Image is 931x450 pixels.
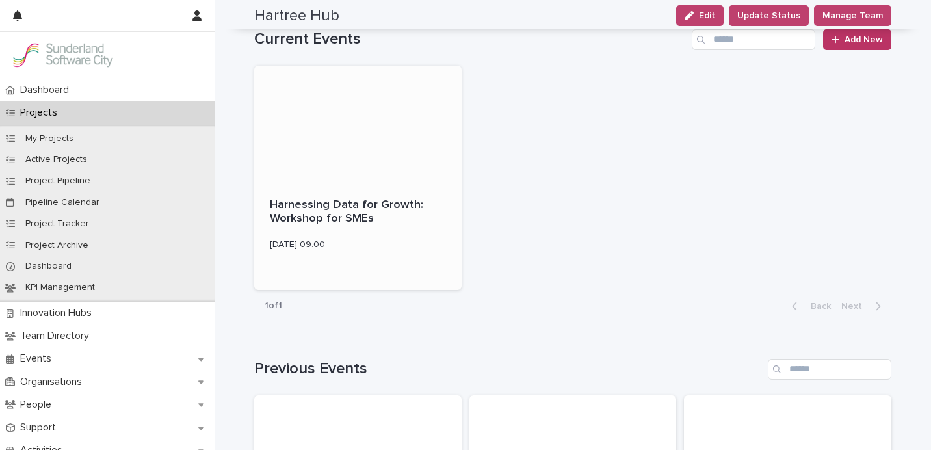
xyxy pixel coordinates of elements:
span: Edit [699,11,715,20]
p: Dashboard [15,84,79,96]
h1: Current Events [254,30,687,49]
p: Active Projects [15,154,98,165]
p: Pipeline Calendar [15,197,110,208]
input: Search [768,359,891,380]
button: Back [781,300,836,312]
p: Innovation Hubs [15,307,102,319]
p: Project Tracker [15,218,99,230]
p: [DATE] 09:00 [270,239,446,250]
p: Project Archive [15,240,99,251]
p: Events [15,352,62,365]
p: - [270,263,446,274]
button: Next [836,300,891,312]
a: Add New [823,29,891,50]
p: Support [15,421,66,434]
input: Search [692,29,815,50]
img: Kay6KQejSz2FjblR6DWv [10,42,114,68]
p: People [15,399,62,411]
p: Team Directory [15,330,99,342]
span: Back [803,302,831,311]
span: Update Status [737,9,800,22]
p: Harnessing Data for Growth: Workshop for SMEs [270,198,446,226]
h1: Previous Events [254,360,763,378]
h2: Hartree Hub [254,7,339,25]
p: 1 of 1 [254,290,293,322]
p: Project Pipeline [15,176,101,187]
p: Organisations [15,376,92,388]
button: Edit [676,5,724,26]
span: Add New [845,35,883,44]
a: Harnessing Data for Growth: Workshop for SMEs[DATE] 09:00- [254,66,462,290]
span: Manage Team [822,9,883,22]
p: My Projects [15,133,84,144]
p: Dashboard [15,261,82,272]
p: Projects [15,107,68,119]
p: KPI Management [15,282,105,293]
span: Next [841,302,870,311]
button: Manage Team [814,5,891,26]
button: Update Status [729,5,809,26]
